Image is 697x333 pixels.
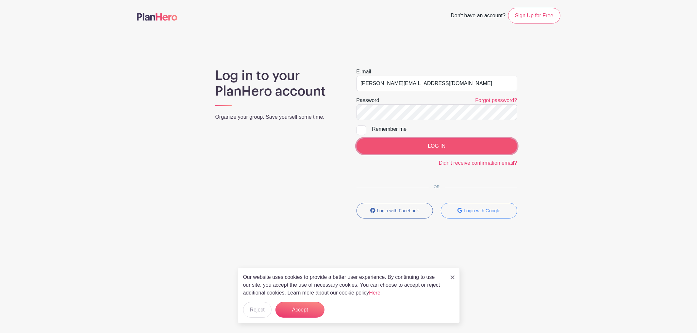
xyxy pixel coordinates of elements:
a: Here [369,290,381,295]
label: E-mail [357,68,371,76]
input: LOG IN [357,138,517,154]
button: Login with Facebook [357,203,433,219]
img: close_button-5f87c8562297e5c2d7936805f587ecaba9071eb48480494691a3f1689db116b3.svg [451,275,455,279]
small: Login with Facebook [377,208,419,213]
a: Sign Up for Free [508,8,560,23]
p: Organize your group. Save yourself some time. [215,113,341,121]
p: Our website uses cookies to provide a better user experience. By continuing to use our site, you ... [243,273,444,297]
span: Don't have an account? [451,9,506,23]
button: Accept [275,302,324,318]
small: Login with Google [464,208,500,213]
span: OR [429,185,445,189]
a: Didn't receive confirmation email? [439,160,517,166]
div: Remember me [372,125,517,133]
input: e.g. julie@eventco.com [357,76,517,91]
img: logo-507f7623f17ff9eddc593b1ce0a138ce2505c220e1c5a4e2b4648c50719b7d32.svg [137,13,177,21]
a: Forgot password? [475,98,517,103]
button: Reject [243,302,272,318]
h1: Log in to your PlanHero account [215,68,341,99]
button: Login with Google [441,203,517,219]
label: Password [357,97,379,104]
